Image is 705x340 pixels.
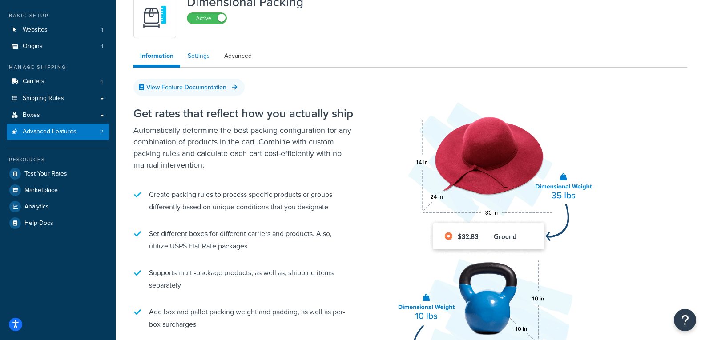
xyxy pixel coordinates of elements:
[7,166,109,182] a: Test Your Rates
[7,156,109,164] div: Resources
[674,309,696,331] button: Open Resource Center
[101,26,103,34] span: 1
[7,73,109,90] a: Carriers4
[139,1,170,32] img: DTVBYsAAAAAASUVORK5CYII=
[7,38,109,55] a: Origins1
[133,79,245,96] a: View Feature Documentation
[7,64,109,71] div: Manage Shipping
[7,199,109,215] a: Analytics
[24,187,58,194] span: Marketplace
[187,13,226,24] label: Active
[133,262,356,296] li: Supports multi-package products, as well as, shipping items separately
[133,47,180,68] a: Information
[133,223,356,257] li: Set different boxes for different carriers and products. Also, utilize USPS Flat Rate packages
[7,90,109,107] a: Shipping Rules
[23,128,77,136] span: Advanced Features
[7,73,109,90] li: Carriers
[24,220,53,227] span: Help Docs
[7,124,109,140] a: Advanced Features2
[7,22,109,38] li: Websites
[24,203,49,211] span: Analytics
[133,184,356,218] li: Create packing rules to process specific products or groups differently based on unique condition...
[7,124,109,140] li: Advanced Features
[7,22,109,38] a: Websites1
[23,26,48,34] span: Websites
[133,107,356,120] h2: Get rates that reflect how you actually ship
[23,112,40,119] span: Boxes
[100,128,103,136] span: 2
[181,47,217,65] a: Settings
[7,182,109,198] a: Marketplace
[101,43,103,50] span: 1
[7,12,109,20] div: Basic Setup
[133,124,356,171] p: Automatically determine the best packing configuration for any combination of products in the car...
[133,301,356,335] li: Add box and pallet packing weight and padding, as well as per-box surcharges
[7,38,109,55] li: Origins
[23,78,44,85] span: Carriers
[23,43,43,50] span: Origins
[7,107,109,124] a: Boxes
[218,47,258,65] a: Advanced
[7,215,109,231] a: Help Docs
[100,78,103,85] span: 4
[23,95,64,102] span: Shipping Rules
[24,170,67,178] span: Test Your Rates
